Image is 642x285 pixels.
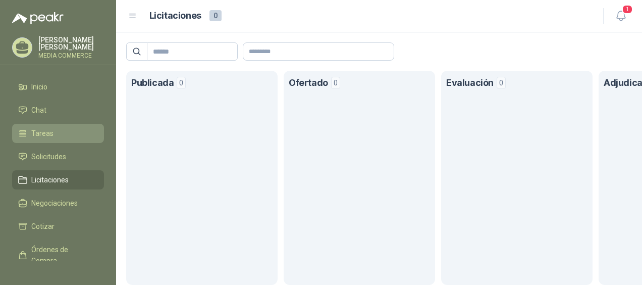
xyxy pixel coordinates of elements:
[177,77,186,89] span: 0
[12,147,104,166] a: Solicitudes
[622,5,633,14] span: 1
[131,76,174,90] h1: Publicada
[12,170,104,189] a: Licitaciones
[31,105,46,116] span: Chat
[31,151,66,162] span: Solicitudes
[12,101,104,120] a: Chat
[331,77,340,89] span: 0
[12,124,104,143] a: Tareas
[497,77,506,89] span: 0
[12,77,104,97] a: Inicio
[31,81,47,92] span: Inicio
[12,12,64,24] img: Logo peakr
[612,7,630,25] button: 1
[289,76,328,90] h1: Ofertado
[31,244,94,266] span: Órdenes de Compra
[38,53,104,59] p: MEDIA COMMERCE
[31,221,55,232] span: Cotizar
[149,9,201,23] h1: Licitaciones
[31,174,69,185] span: Licitaciones
[446,76,494,90] h1: Evaluación
[12,194,104,213] a: Negociaciones
[38,36,104,51] p: [PERSON_NAME] [PERSON_NAME]
[31,128,54,139] span: Tareas
[12,240,104,270] a: Órdenes de Compra
[12,217,104,236] a: Cotizar
[209,10,222,21] span: 0
[31,198,78,209] span: Negociaciones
